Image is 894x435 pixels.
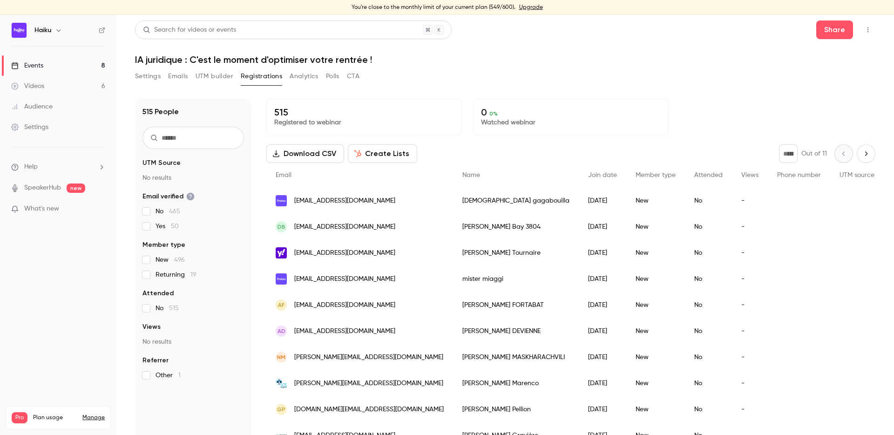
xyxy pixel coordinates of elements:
[142,337,244,347] p: No results
[82,414,105,421] a: Manage
[276,378,287,389] img: sosoxygene.com
[135,54,875,65] h1: IA juridique : C'est le moment d'optimiser votre rentrée !
[142,322,161,332] span: Views
[190,272,196,278] span: 19
[481,118,661,127] p: Watched webinar
[685,188,732,214] div: No
[33,414,77,421] span: Plan usage
[12,412,27,423] span: Pro
[626,292,685,318] div: New
[685,266,732,292] div: No
[142,192,195,201] span: Email verified
[294,405,444,415] span: [DOMAIN_NAME][EMAIL_ADDRESS][DOMAIN_NAME]
[685,396,732,422] div: No
[277,405,285,414] span: GP
[169,305,179,312] span: 515
[143,25,236,35] div: Search for videos or events
[12,23,27,38] img: Haiku
[276,195,287,206] img: proton.me
[489,110,498,117] span: 0 %
[156,270,196,279] span: Returning
[11,102,53,111] div: Audience
[732,344,768,370] div: -
[278,327,285,335] span: AD
[277,353,285,361] span: NM
[135,69,161,84] button: Settings
[24,162,38,172] span: Help
[11,82,44,91] div: Videos
[732,370,768,396] div: -
[174,257,185,263] span: 496
[626,266,685,292] div: New
[626,344,685,370] div: New
[732,266,768,292] div: -
[626,240,685,266] div: New
[196,69,233,84] button: UTM builder
[67,184,85,193] span: new
[156,222,179,231] span: Yes
[178,372,181,379] span: 1
[579,266,626,292] div: [DATE]
[579,292,626,318] div: [DATE]
[694,172,723,178] span: Attended
[636,172,676,178] span: Member type
[169,208,180,215] span: 465
[857,144,875,163] button: Next page
[579,214,626,240] div: [DATE]
[11,61,43,70] div: Events
[278,223,285,231] span: DB
[142,289,174,298] span: Attended
[453,266,579,292] div: mister miaggi
[294,353,443,362] span: [PERSON_NAME][EMAIL_ADDRESS][DOMAIN_NAME]
[142,158,244,380] section: facet-groups
[741,172,759,178] span: Views
[453,240,579,266] div: [PERSON_NAME] Tournaire
[348,144,417,163] button: Create Lists
[294,274,395,284] span: [EMAIL_ADDRESS][DOMAIN_NAME]
[274,118,454,127] p: Registered to webinar
[453,292,579,318] div: [PERSON_NAME] FORTABAT
[685,370,732,396] div: No
[579,188,626,214] div: [DATE]
[685,214,732,240] div: No
[142,356,169,365] span: Referrer
[481,107,661,118] p: 0
[34,26,51,35] h6: Haiku
[294,326,395,336] span: [EMAIL_ADDRESS][DOMAIN_NAME]
[840,172,874,178] span: UTM source
[24,183,61,193] a: SpeakerHub
[142,240,185,250] span: Member type
[462,172,480,178] span: Name
[626,214,685,240] div: New
[626,188,685,214] div: New
[732,188,768,214] div: -
[685,318,732,344] div: No
[274,107,454,118] p: 515
[266,144,344,163] button: Download CSV
[142,106,179,117] h1: 515 People
[294,248,395,258] span: [EMAIL_ADDRESS][DOMAIN_NAME]
[732,214,768,240] div: -
[276,273,287,285] img: protonmail.com
[453,396,579,422] div: [PERSON_NAME] Pellion
[685,240,732,266] div: No
[801,149,827,158] p: Out of 11
[579,240,626,266] div: [DATE]
[685,292,732,318] div: No
[142,173,244,183] p: No results
[290,69,318,84] button: Analytics
[588,172,617,178] span: Join date
[171,223,179,230] span: 50
[276,247,287,258] img: yahoo.fr
[156,371,181,380] span: Other
[732,240,768,266] div: -
[732,318,768,344] div: -
[453,370,579,396] div: [PERSON_NAME] Marenco
[453,214,579,240] div: [PERSON_NAME] Bay 3804
[278,301,284,309] span: AF
[142,158,181,168] span: UTM Source
[24,204,59,214] span: What's new
[11,122,48,132] div: Settings
[816,20,853,39] button: Share
[294,379,443,388] span: [PERSON_NAME][EMAIL_ADDRESS][DOMAIN_NAME]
